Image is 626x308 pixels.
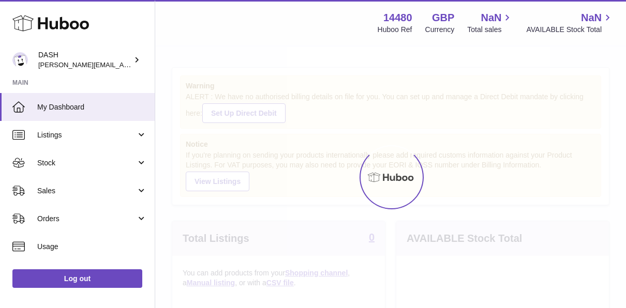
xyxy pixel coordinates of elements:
a: NaN Total sales [467,11,513,35]
span: Orders [37,214,136,224]
span: [PERSON_NAME][EMAIL_ADDRESS][DOMAIN_NAME] [38,60,207,69]
span: Total sales [467,25,513,35]
a: NaN AVAILABLE Stock Total [526,11,614,35]
img: penny@dash-water.com [12,52,28,68]
strong: 14480 [383,11,412,25]
span: AVAILABLE Stock Total [526,25,614,35]
span: Sales [37,186,136,196]
div: Currency [425,25,455,35]
div: Huboo Ref [378,25,412,35]
span: Stock [37,158,136,168]
span: Listings [37,130,136,140]
strong: GBP [432,11,454,25]
span: Usage [37,242,147,252]
span: NaN [481,11,501,25]
span: NaN [581,11,602,25]
div: DASH [38,50,131,70]
span: My Dashboard [37,102,147,112]
a: Log out [12,269,142,288]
